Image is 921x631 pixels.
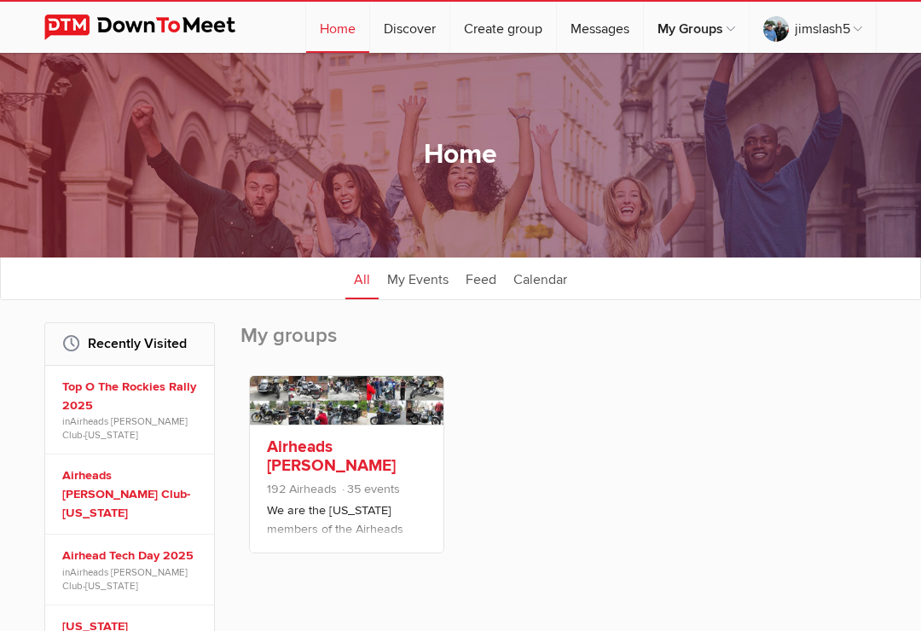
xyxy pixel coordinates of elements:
[240,322,877,367] h2: My groups
[62,466,202,522] a: Airheads [PERSON_NAME] Club-[US_STATE]
[267,482,337,496] span: 192 Airheads
[62,547,202,565] a: Airhead Tech Day 2025
[505,257,576,299] a: Calendar
[644,2,749,53] a: My Groups
[345,257,379,299] a: All
[557,2,643,53] a: Messages
[457,257,505,299] a: Feed
[723,54,875,55] a: My Profile
[750,2,876,53] a: jimslash5
[370,2,449,53] a: Discover
[267,437,396,495] a: Airheads [PERSON_NAME] Club-[US_STATE]
[62,414,202,442] span: in
[44,14,262,40] img: DownToMeet
[62,378,202,414] a: Top O The Rockies Rally 2025
[62,415,188,441] a: Airheads [PERSON_NAME] Club-[US_STATE]
[379,257,457,299] a: My Events
[62,323,197,364] h2: Recently Visited
[306,2,369,53] a: Home
[424,137,497,173] h1: Home
[340,482,400,496] span: 35 events
[450,2,556,53] a: Create group
[62,566,188,592] a: Airheads [PERSON_NAME] Club-[US_STATE]
[267,501,426,587] p: We are the [US_STATE] members of the Airheads [PERSON_NAME] Club (Airheads [PERSON_NAME] Club - C...
[62,565,202,593] span: in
